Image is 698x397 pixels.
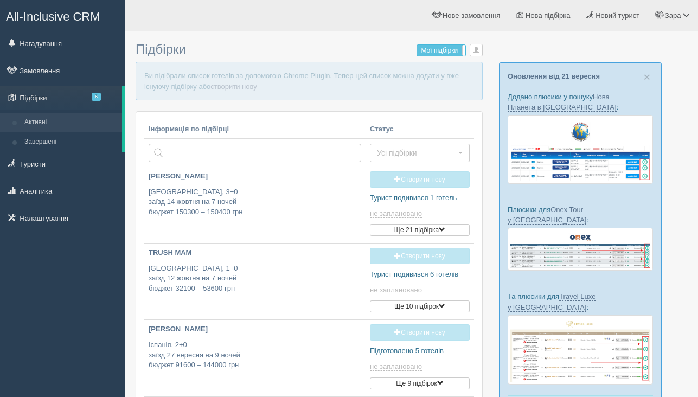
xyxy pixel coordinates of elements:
span: × [644,71,650,83]
a: Створити нову [370,248,470,264]
a: Активні [20,113,122,132]
a: не заплановано [370,286,424,294]
img: new-planet-%D0%BF%D1%96%D0%B4%D0%B1%D1%96%D1%80%D0%BA%D0%B0-%D1%81%D1%80%D0%BC-%D0%B4%D0%BB%D1%8F... [508,115,653,183]
p: Підготовлено 5 готелів [370,346,470,356]
p: Турист подивився 6 готелів [370,270,470,280]
span: All-Inclusive CRM [6,10,100,23]
p: [GEOGRAPHIC_DATA], 1+0 заїзд 12 жовтня на 7 ночей бюджет 32100 – 53600 грн [149,264,361,294]
span: Новий турист [595,11,639,20]
p: [PERSON_NAME] [149,324,361,335]
a: створити нову [210,82,257,91]
img: travel-luxe-%D0%BF%D0%BE%D0%B4%D0%B1%D0%BE%D1%80%D0%BA%D0%B0-%D1%81%D1%80%D0%BC-%D0%B4%D0%BB%D1%8... [508,315,653,385]
a: Створити нову [370,171,470,188]
p: Плюсики для : [508,204,653,225]
span: 6 [92,93,101,101]
button: Усі підбірки [370,144,470,162]
a: [PERSON_NAME] [GEOGRAPHIC_DATA], 3+0заїзд 14 жовтня на 7 ночейбюджет 150300 – 150400 грн [144,167,366,226]
a: не заплановано [370,362,424,371]
p: Ви підібрали список готелів за допомогою Chrome Plugin. Тепер цей список можна додати у вже існую... [136,62,483,100]
p: Додано плюсики у пошуку : [508,92,653,112]
label: Мої підбірки [417,45,465,56]
button: Ще 9 підбірок [370,377,470,389]
input: Пошук за країною або туристом [149,144,361,162]
p: Та плюсики для : [508,291,653,312]
span: Нове замовлення [443,11,500,20]
p: Турист подивився 1 готель [370,193,470,203]
button: Close [644,71,650,82]
button: Ще 10 підбірок [370,300,470,312]
a: Travel Luxe у [GEOGRAPHIC_DATA] [508,292,596,311]
span: Нова підбірка [526,11,571,20]
a: Завершені [20,132,122,152]
span: не заплановано [370,286,422,294]
a: Створити нову [370,324,470,341]
a: не заплановано [370,209,424,218]
span: Підбірки [136,42,186,56]
p: [PERSON_NAME] [149,171,361,182]
a: Оновлення від 21 вересня [508,72,600,80]
p: TRUSH MAM [149,248,361,258]
img: onex-tour-proposal-crm-for-travel-agency.png [508,228,653,271]
span: не заплановано [370,362,422,371]
p: Іспанія, 2+0 заїзд 27 вересня на 9 ночей бюджет 91600 – 144000 грн [149,340,361,370]
a: All-Inclusive CRM [1,1,124,30]
span: не заплановано [370,209,422,218]
th: Інформація по підбірці [144,120,366,139]
a: TRUSH MAM [GEOGRAPHIC_DATA], 1+0заїзд 12 жовтня на 7 ночейбюджет 32100 – 53600 грн [144,244,366,303]
p: [GEOGRAPHIC_DATA], 3+0 заїзд 14 жовтня на 7 ночей бюджет 150300 – 150400 грн [149,187,361,217]
button: Ще 21 підбірка [370,224,470,236]
th: Статус [366,120,474,139]
span: Усі підбірки [377,148,456,158]
a: [PERSON_NAME] Іспанія, 2+0заїзд 27 вересня на 9 ночейбюджет 91600 – 144000 грн [144,320,366,379]
span: Зара [665,11,681,20]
